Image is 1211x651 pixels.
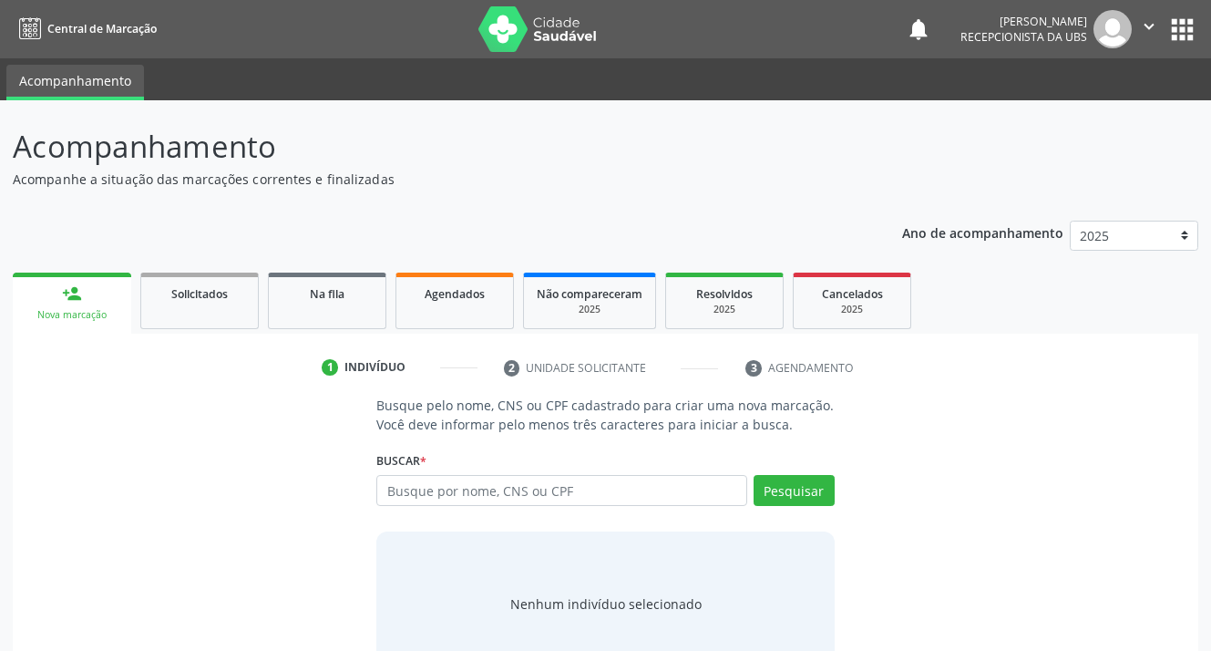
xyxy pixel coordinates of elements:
[1093,10,1132,48] img: img
[1132,10,1166,48] button: 
[6,65,144,100] a: Acompanhamento
[754,475,835,506] button: Pesquisar
[13,124,843,170] p: Acompanhamento
[537,286,642,302] span: Não compareceram
[425,286,485,302] span: Agendados
[510,594,702,614] div: Nenhum indivíduo selecionado
[960,29,1087,45] span: Recepcionista da UBS
[344,359,405,376] div: Indivíduo
[26,308,118,322] div: Nova marcação
[13,14,157,44] a: Central de Marcação
[1166,14,1198,46] button: apps
[822,286,883,302] span: Cancelados
[902,221,1063,243] p: Ano de acompanhamento
[322,359,338,376] div: 1
[537,303,642,316] div: 2025
[376,475,746,506] input: Busque por nome, CNS ou CPF
[376,447,426,475] label: Buscar
[13,170,843,189] p: Acompanhe a situação das marcações correntes e finalizadas
[376,396,834,434] p: Busque pelo nome, CNS ou CPF cadastrado para criar uma nova marcação. Você deve informar pelo men...
[1139,16,1159,36] i: 
[310,286,344,302] span: Na fila
[806,303,898,316] div: 2025
[960,14,1087,29] div: [PERSON_NAME]
[62,284,82,304] div: person_add
[679,303,770,316] div: 2025
[696,286,753,302] span: Resolvidos
[171,286,228,302] span: Solicitados
[906,16,931,42] button: notifications
[47,21,157,36] span: Central de Marcação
